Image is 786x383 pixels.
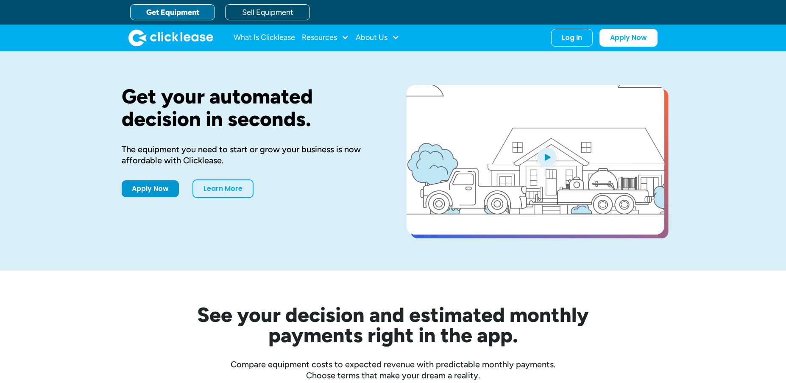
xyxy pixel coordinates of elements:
h1: Get your automated decision in seconds. [122,85,379,130]
div: Log In [562,34,582,42]
a: What Is Clicklease [234,29,295,46]
div: Compare equipment costs to expected revenue with predictable monthly payments. Choose terms that ... [122,359,664,381]
a: Apply Now [599,29,658,47]
div: About Us [356,29,399,46]
a: Learn More [192,179,254,198]
a: home [128,29,213,46]
a: open lightbox [407,85,664,235]
a: Sell Equipment [225,4,310,20]
h2: See your decision and estimated monthly payments right in the app. [156,305,630,345]
div: The equipment you need to start or grow your business is now affordable with Clicklease. [122,144,379,166]
img: Clicklease logo [128,29,213,46]
a: Get Equipment [130,4,215,20]
a: Apply Now [122,180,179,197]
div: Resources [302,29,349,46]
img: Blue play button logo on a light blue circular background [535,145,558,169]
